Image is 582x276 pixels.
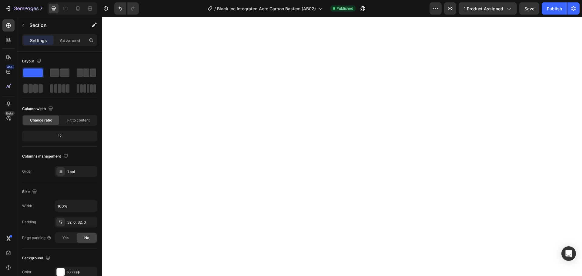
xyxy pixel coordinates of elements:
[214,5,216,12] span: /
[67,118,90,123] span: Fit to content
[217,5,316,12] span: Black Inc Integrated Aero Carbon Bastem (AB02)
[519,2,539,15] button: Save
[84,235,89,241] span: No
[23,132,96,140] div: 12
[55,201,97,211] input: Auto
[22,57,42,65] div: Layout
[547,5,562,12] div: Publish
[29,22,79,29] p: Section
[67,270,96,275] div: FFFFFF
[459,2,517,15] button: 1 product assigned
[67,220,96,225] div: 32, 0, 32, 0
[60,37,80,44] p: Advanced
[22,235,52,241] div: Page padding
[561,246,576,261] div: Open Intercom Messenger
[5,111,15,116] div: Beta
[22,152,69,161] div: Columns management
[62,235,69,241] span: Yes
[22,269,32,275] div: Color
[22,203,32,209] div: Width
[22,105,54,113] div: Column width
[102,17,582,276] iframe: To enrich screen reader interactions, please activate Accessibility in Grammarly extension settings
[524,6,534,11] span: Save
[22,219,36,225] div: Padding
[22,254,52,262] div: Background
[2,2,45,15] button: 7
[22,169,32,174] div: Order
[542,2,567,15] button: Publish
[30,37,47,44] p: Settings
[30,118,52,123] span: Change ratio
[67,169,96,175] div: 1 col
[22,188,38,196] div: Size
[6,65,15,69] div: 450
[464,5,503,12] span: 1 product assigned
[336,6,353,11] span: Published
[40,5,42,12] p: 7
[114,2,139,15] div: Undo/Redo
